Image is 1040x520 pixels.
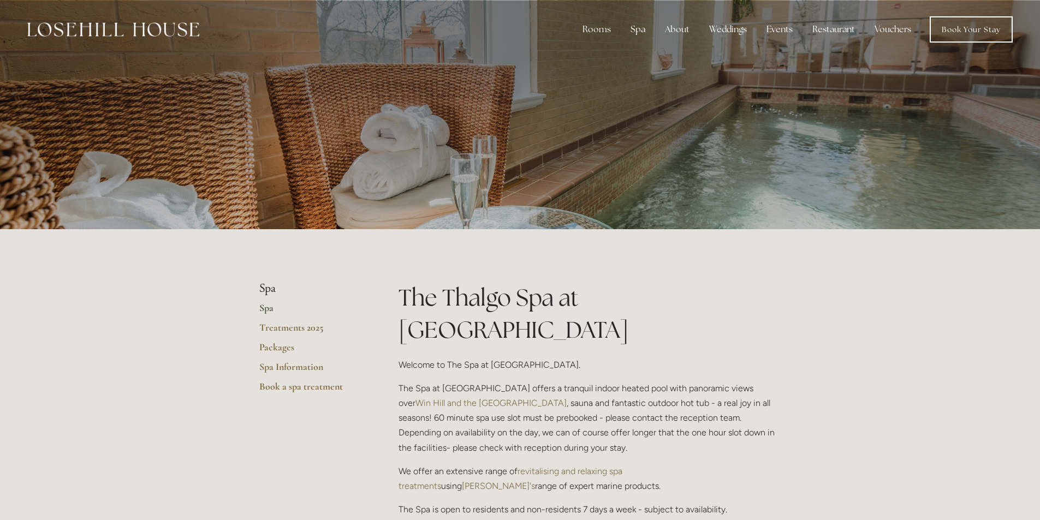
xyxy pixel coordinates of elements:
[656,19,698,40] div: About
[758,19,801,40] div: Events
[930,16,1013,43] a: Book Your Stay
[415,398,567,408] a: Win Hill and the [GEOGRAPHIC_DATA]
[399,381,781,455] p: The Spa at [GEOGRAPHIC_DATA] offers a tranquil indoor heated pool with panoramic views over , sau...
[399,464,781,493] p: We offer an extensive range of using range of expert marine products.
[259,341,364,361] a: Packages
[866,19,920,40] a: Vouchers
[259,282,364,296] li: Spa
[399,282,781,346] h1: The Thalgo Spa at [GEOGRAPHIC_DATA]
[804,19,864,40] div: Restaurant
[27,22,199,37] img: Losehill House
[259,302,364,321] a: Spa
[399,357,781,372] p: Welcome to The Spa at [GEOGRAPHIC_DATA].
[574,19,620,40] div: Rooms
[622,19,654,40] div: Spa
[259,380,364,400] a: Book a spa treatment
[259,361,364,380] a: Spa Information
[462,481,535,491] a: [PERSON_NAME]'s
[259,321,364,341] a: Treatments 2025
[399,502,781,517] p: The Spa is open to residents and non-residents 7 days a week - subject to availability.
[700,19,756,40] div: Weddings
